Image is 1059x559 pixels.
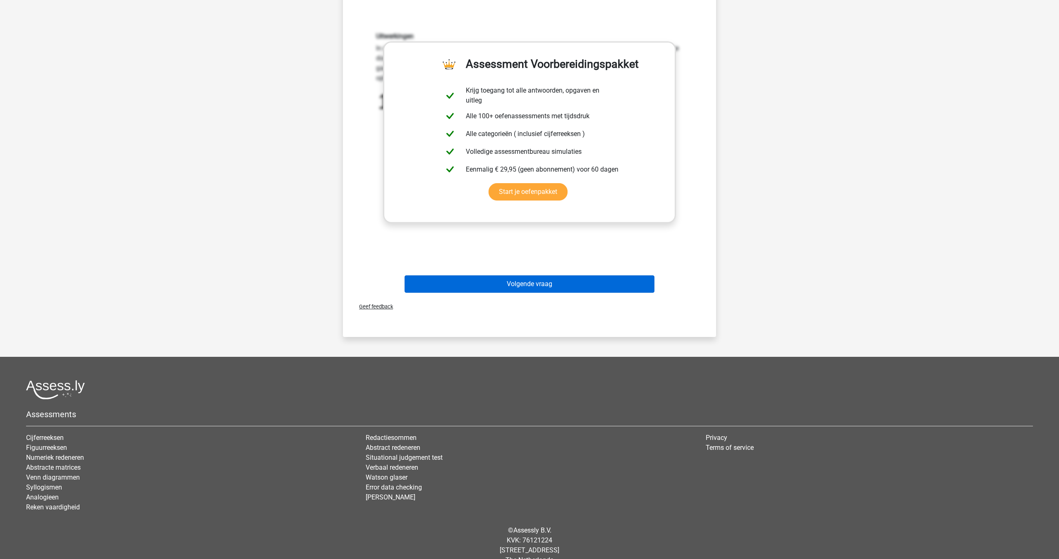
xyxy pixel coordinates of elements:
a: Venn diagrammen [26,473,80,481]
a: Error data checking [366,483,422,491]
a: Verbaal redeneren [366,463,418,471]
a: Redactiesommen [366,434,417,442]
a: Figuurreeksen [26,444,67,451]
a: Start je oefenpakket [489,183,568,201]
a: Reken vaardigheid [26,503,80,511]
span: Geef feedback [352,303,393,310]
a: Terms of service [706,444,754,451]
img: Assessly logo [26,380,85,399]
a: Privacy [706,434,727,442]
h6: Uitwerkingen [376,32,683,40]
div: In deze reeks vind je het tweede getal door het eerste getal -20 te doen. Het derde getal in de r... [370,32,689,198]
a: Assessly B.V. [513,526,551,534]
a: [PERSON_NAME] [366,493,415,501]
a: Numeriek redeneren [26,454,84,461]
tspan: 10 [378,90,401,113]
h5: Assessments [26,409,1033,419]
a: Watson glaser [366,473,407,481]
a: Cijferreeksen [26,434,64,442]
a: Abstracte matrices [26,463,81,471]
a: Situational judgement test [366,454,443,461]
a: Abstract redeneren [366,444,420,451]
a: Syllogismen [26,483,62,491]
button: Volgende vraag [405,275,655,293]
a: Analogieen [26,493,59,501]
